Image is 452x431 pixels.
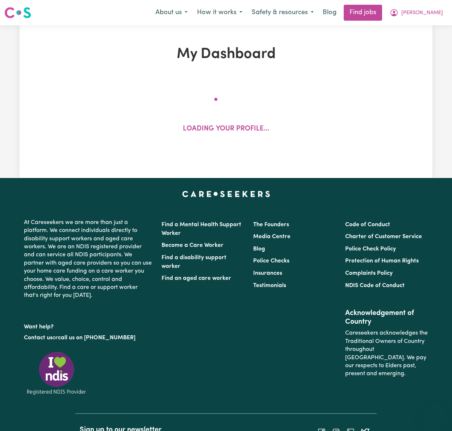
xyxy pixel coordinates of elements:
iframe: Button to launch messaging window [423,402,446,425]
a: NDIS Code of Conduct [345,283,405,289]
a: Police Checks [253,258,289,264]
button: About us [151,5,192,20]
a: Careseekers logo [4,4,31,21]
p: or [24,331,153,345]
p: Loading your profile... [183,124,269,134]
h2: Acknowledgement of Country [345,309,428,326]
a: Complaints Policy [345,270,393,276]
a: call us on [PHONE_NUMBER] [58,335,135,341]
a: Contact us [24,335,53,341]
a: Media Centre [253,234,290,240]
button: Safety & resources [247,5,318,20]
button: How it works [192,5,247,20]
a: Become a Care Worker [162,243,223,248]
span: [PERSON_NAME] [401,9,443,17]
button: My Account [385,5,448,20]
a: Testimonials [253,283,286,289]
a: Insurances [253,270,282,276]
a: Find jobs [344,5,382,21]
p: At Careseekers we are more than just a platform. We connect individuals directly to disability su... [24,216,153,303]
a: Charter of Customer Service [345,234,422,240]
a: Police Check Policy [345,246,396,252]
a: Find a Mental Health Support Worker [162,222,241,236]
img: Registered NDIS provider [24,351,89,396]
img: Careseekers logo [4,6,31,19]
a: Find a disability support worker [162,255,226,269]
a: Protection of Human Rights [345,258,419,264]
a: The Founders [253,222,289,228]
a: Blog [318,5,341,21]
a: Blog [253,246,265,252]
p: Want help? [24,320,153,331]
p: Careseekers acknowledges the Traditional Owners of Country throughout [GEOGRAPHIC_DATA]. We pay o... [345,326,428,381]
a: Code of Conduct [345,222,390,228]
a: Find an aged care worker [162,275,231,281]
a: Careseekers home page [182,191,270,197]
h1: My Dashboard [93,46,359,63]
